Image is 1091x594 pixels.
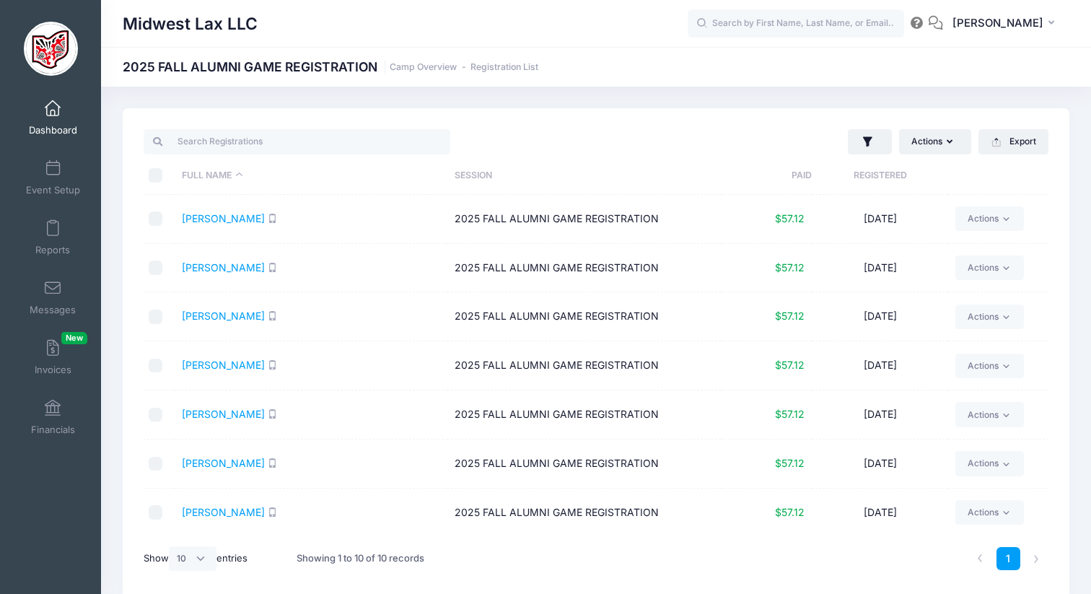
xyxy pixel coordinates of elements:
[268,409,277,419] i: SMS enabled
[812,440,948,489] td: [DATE]
[144,546,247,571] label: Show entries
[31,424,75,436] span: Financials
[955,402,1024,427] a: Actions
[182,310,265,322] a: [PERSON_NAME]
[297,542,424,575] div: Showing 1 to 10 of 10 records
[35,364,71,376] span: Invoices
[19,152,87,203] a: Event Setup
[19,272,87,323] a: Messages
[447,195,720,244] td: 2025 FALL ALUMNI GAME REGISTRATION
[996,547,1020,571] a: 1
[775,408,805,420] span: $57.12
[29,124,77,136] span: Dashboard
[268,311,277,320] i: SMS enabled
[268,507,277,517] i: SMS enabled
[899,129,971,154] button: Actions
[775,261,805,274] span: $57.12
[447,440,720,489] td: 2025 FALL ALUMNI GAME REGISTRATION
[182,261,265,274] a: [PERSON_NAME]
[447,157,720,195] th: Session: activate to sort column ascending
[144,129,450,154] input: Search Registrations
[470,62,538,73] a: Registration List
[775,457,805,469] span: $57.12
[182,212,265,224] a: [PERSON_NAME]
[123,7,258,40] h1: Midwest Lax LLC
[812,195,948,244] td: [DATE]
[30,304,76,316] span: Messages
[268,458,277,468] i: SMS enabled
[447,341,720,390] td: 2025 FALL ALUMNI GAME REGISTRATION
[812,157,948,195] th: Registered: activate to sort column ascending
[35,244,70,256] span: Reports
[19,392,87,442] a: Financials
[955,305,1024,329] a: Actions
[175,157,447,195] th: Full Name: activate to sort column descending
[447,489,720,538] td: 2025 FALL ALUMNI GAME REGISTRATION
[26,184,80,196] span: Event Setup
[955,206,1024,231] a: Actions
[775,212,805,224] span: $57.12
[61,332,87,344] span: New
[955,255,1024,280] a: Actions
[268,360,277,370] i: SMS enabled
[812,292,948,341] td: [DATE]
[447,244,720,293] td: 2025 FALL ALUMNI GAME REGISTRATION
[978,129,1048,154] button: Export
[952,15,1043,31] span: [PERSON_NAME]
[19,212,87,263] a: Reports
[182,359,265,371] a: [PERSON_NAME]
[182,408,265,420] a: [PERSON_NAME]
[812,244,948,293] td: [DATE]
[955,354,1024,378] a: Actions
[19,92,87,143] a: Dashboard
[955,451,1024,476] a: Actions
[943,7,1069,40] button: [PERSON_NAME]
[123,59,538,74] h1: 2025 FALL ALUMNI GAME REGISTRATION
[721,157,812,195] th: Paid: activate to sort column ascending
[812,489,948,538] td: [DATE]
[19,332,87,383] a: InvoicesNew
[688,9,904,38] input: Search by First Name, Last Name, or Email...
[775,506,805,518] span: $57.12
[268,214,277,223] i: SMS enabled
[775,310,805,322] span: $57.12
[268,263,277,272] i: SMS enabled
[169,546,216,571] select: Showentries
[447,292,720,341] td: 2025 FALL ALUMNI GAME REGISTRATION
[182,506,265,518] a: [PERSON_NAME]
[955,500,1024,525] a: Actions
[812,390,948,440] td: [DATE]
[390,62,457,73] a: Camp Overview
[182,457,265,469] a: [PERSON_NAME]
[447,390,720,440] td: 2025 FALL ALUMNI GAME REGISTRATION
[812,341,948,390] td: [DATE]
[775,359,805,371] span: $57.12
[24,22,78,76] img: Midwest Lax LLC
